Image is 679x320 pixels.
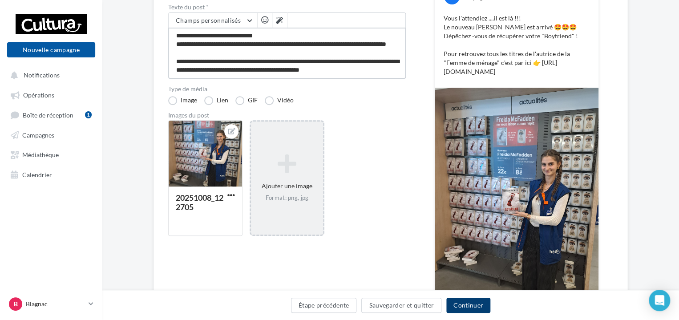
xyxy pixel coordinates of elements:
p: Blagnac [26,300,85,308]
a: Opérations [5,86,97,102]
label: Vidéo [265,96,294,105]
span: Opérations [23,91,54,99]
button: Continuer [446,298,490,313]
label: Lien [204,96,228,105]
label: Type de média [168,86,406,92]
button: Étape précédente [291,298,357,313]
a: Calendrier [5,166,97,182]
div: Images du post [168,112,406,118]
span: Campagnes [22,131,54,138]
span: Notifications [24,71,60,79]
a: B Blagnac [7,296,95,312]
p: Vous l'attendiez ....il est là !!! Le nouveau [PERSON_NAME] est arrivé 🤩🤩🤩 Dépêchez -vous de récu... [444,14,590,76]
div: 20251008_122705 [176,193,223,212]
a: Campagnes [5,126,97,142]
button: Notifications [5,67,93,83]
span: Boîte de réception [23,111,73,118]
span: Champs personnalisés [176,16,241,24]
button: Champs personnalisés [169,13,257,28]
label: Texte du post * [168,4,406,10]
label: Image [168,96,197,105]
span: Médiathèque [22,151,59,158]
button: Sauvegarder et quitter [361,298,441,313]
span: Calendrier [22,170,52,178]
a: Médiathèque [5,146,97,162]
div: Open Intercom Messenger [649,290,670,311]
label: GIF [235,96,258,105]
a: Boîte de réception1 [5,106,97,123]
button: Nouvelle campagne [7,42,95,57]
div: 1 [85,111,92,118]
span: B [14,300,18,308]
